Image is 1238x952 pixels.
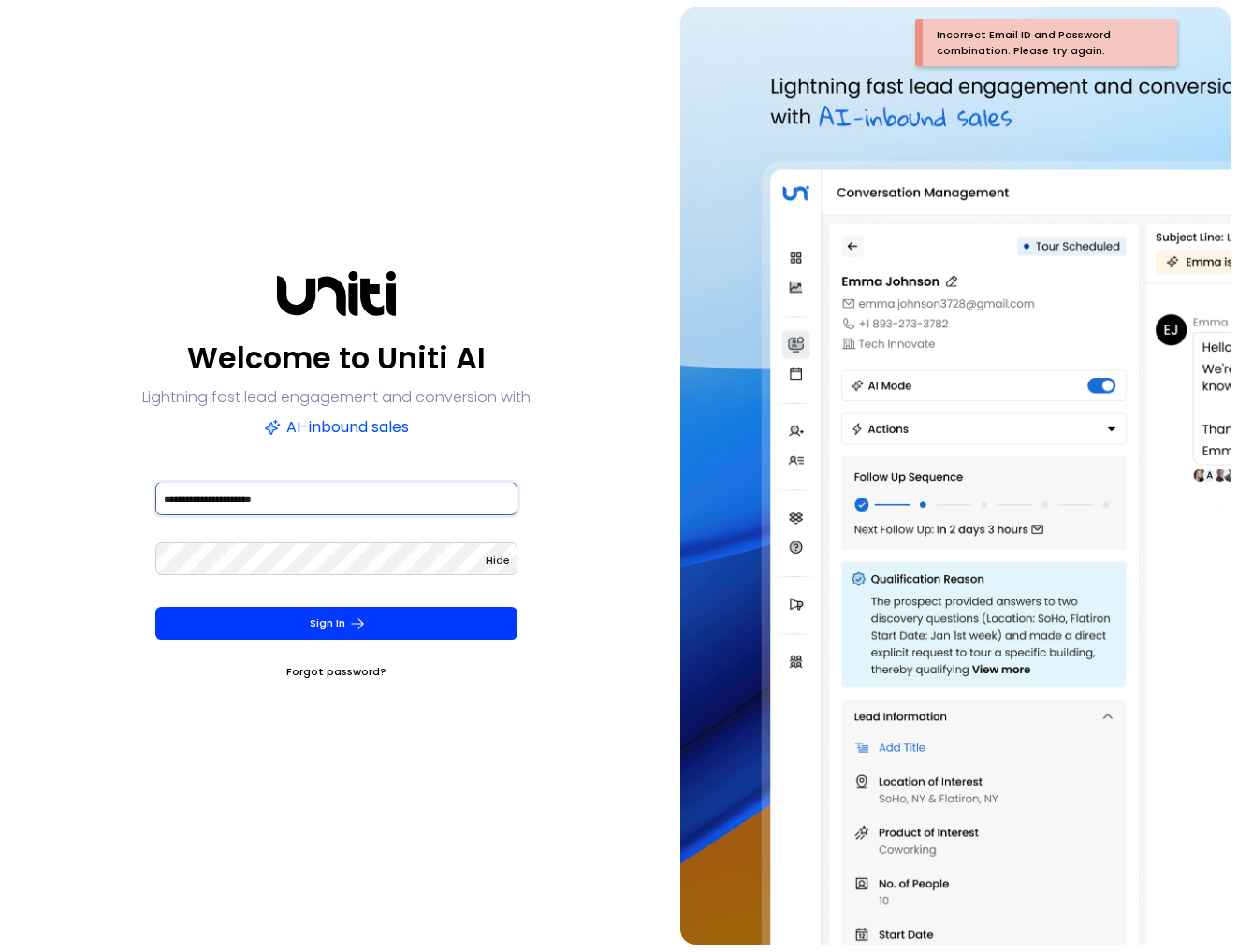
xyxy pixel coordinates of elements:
[486,551,510,570] button: Hide
[937,27,1149,59] div: Incorrect Email ID and Password combination. Please try again.
[486,553,510,568] span: Hide
[142,384,531,411] p: Lightning fast lead engagement and conversion with
[286,662,386,681] a: Forgot password?
[187,336,486,381] p: Welcome to Uniti AI
[155,607,517,640] button: Sign In
[264,414,409,440] p: AI-inbound sales
[680,7,1231,945] img: auth-hero.png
